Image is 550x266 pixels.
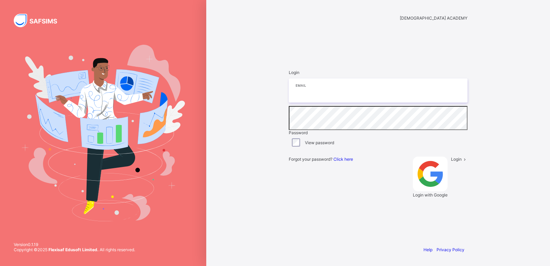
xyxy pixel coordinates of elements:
span: [DEMOGRAPHIC_DATA] ACADEMY [400,15,467,21]
a: Help [423,247,432,252]
strong: Flexisaf Edusoft Limited. [48,247,99,252]
span: Login with Google [413,192,448,198]
img: SAFSIMS Logo [14,14,65,27]
label: View password [305,140,334,145]
span: Forgot your password? [289,157,353,162]
a: Click here [333,157,353,162]
span: Copyright © 2025 All rights reserved. [14,247,135,252]
span: Login [451,157,462,162]
span: Password [289,130,308,135]
span: Version 0.1.19 [14,242,135,247]
span: Login [289,70,299,75]
a: Privacy Policy [437,247,464,252]
img: google.396cfc9801f0270233282035f929180a.svg [413,157,448,191]
img: Hero Image [21,45,185,221]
